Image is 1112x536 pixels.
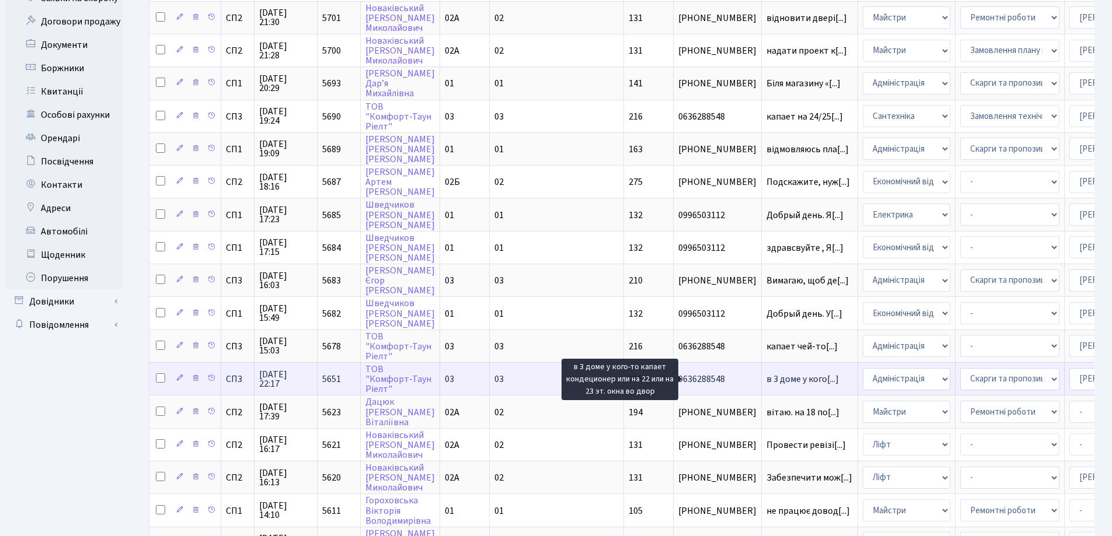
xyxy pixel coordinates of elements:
span: СП1 [226,309,249,318]
span: Провести ревізі[...] [766,439,846,451]
span: [PHONE_NUMBER] [678,506,757,516]
span: 01 [445,143,454,156]
a: Автомобілі [6,220,123,243]
span: 216 [629,110,643,123]
a: ТОВ"Комфорт-ТаунРіелт" [365,330,431,363]
a: Новаківський[PERSON_NAME]Миколайович [365,34,435,67]
span: 5678 [322,340,341,353]
span: 01 [445,307,454,320]
span: СП1 [226,243,249,253]
span: 5700 [322,44,341,57]
span: 5693 [322,77,341,90]
span: СП1 [226,211,249,220]
span: 0636288548 [678,342,757,351]
span: [DATE] 17:39 [259,402,312,421]
a: ТОВ"Комфорт-ТаунРіелт" [365,100,431,133]
span: Добрый день. Я[...] [766,209,843,222]
a: ГороховськаВікторіяВолодимирівна [365,495,431,527]
a: [PERSON_NAME][PERSON_NAME][PERSON_NAME] [365,133,435,166]
span: 01 [494,241,504,254]
a: ТОВ"Комфорт-ТаунРіелт" [365,363,431,395]
span: 01 [494,77,504,90]
span: 03 [445,373,454,386]
span: 01 [494,143,504,156]
span: 105 [629,505,643,517]
span: Забезпечити мож[...] [766,471,852,484]
span: 131 [629,471,643,484]
span: 141 [629,77,643,90]
a: Договори продажу [6,10,123,33]
span: [PHONE_NUMBER] [678,177,757,187]
span: [DATE] 21:28 [259,41,312,60]
span: СП2 [226,46,249,55]
span: капает чей-то[...] [766,340,838,353]
span: 0636288548 [678,374,757,384]
span: 5683 [322,274,341,287]
span: 01 [494,307,504,320]
a: Шведчиков[PERSON_NAME][PERSON_NAME] [365,232,435,264]
span: Вимагаю, щоб де[...] [766,274,849,287]
span: 0636288548 [678,112,757,121]
span: 5651 [322,373,341,386]
span: 03 [445,110,454,123]
span: в 3 доме у кого[...] [766,373,839,386]
a: Новаківський[PERSON_NAME]Миколайович [365,429,435,461]
span: 131 [629,439,643,451]
span: 5684 [322,241,341,254]
span: [DATE] 19:24 [259,107,312,125]
span: СП3 [226,342,249,351]
span: 03 [494,340,504,353]
a: Дацюк[PERSON_NAME]Віталіївна [365,396,435,429]
span: вітаю. на 18 по[...] [766,406,839,419]
span: 02А [445,12,459,24]
span: [DATE] 15:03 [259,337,312,355]
span: 03 [494,274,504,287]
span: 01 [494,505,504,517]
span: СП1 [226,506,249,516]
span: 216 [629,340,643,353]
a: Шведчиков[PERSON_NAME][PERSON_NAME] [365,297,435,330]
span: СП3 [226,374,249,384]
span: 194 [629,406,643,419]
span: СП1 [226,145,249,154]
a: Новаківський[PERSON_NAME]Миколайович [365,2,435,34]
span: 03 [494,110,504,123]
span: 210 [629,274,643,287]
span: відмовляюсь пла[...] [766,143,849,156]
span: [PHONE_NUMBER] [678,13,757,23]
span: 5690 [322,110,341,123]
span: 132 [629,241,643,254]
span: 01 [445,241,454,254]
span: Добрый день. У[...] [766,307,842,320]
a: Щоденник [6,243,123,267]
span: 02 [494,439,504,451]
span: [PHONE_NUMBER] [678,145,757,154]
span: 01 [445,209,454,222]
span: [DATE] 14:10 [259,501,312,520]
span: 0996503112 [678,309,757,318]
span: 5682 [322,307,341,320]
span: [DATE] 19:09 [259,139,312,158]
a: Боржники [6,57,123,80]
span: [DATE] 16:03 [259,271,312,290]
span: 02А [445,439,459,451]
span: [PHONE_NUMBER] [678,408,757,417]
span: [PHONE_NUMBER] [678,276,757,285]
span: капает на 24/25[...] [766,110,843,123]
span: 02 [494,406,504,419]
span: 0996503112 [678,243,757,253]
span: [DATE] 22:17 [259,370,312,388]
span: 02А [445,406,459,419]
span: надати проект к[...] [766,44,847,57]
span: [DATE] 16:17 [259,435,312,454]
span: 5621 [322,439,341,451]
span: 03 [494,373,504,386]
span: 02 [494,44,504,57]
span: 0996503112 [678,211,757,220]
span: 132 [629,307,643,320]
a: [PERSON_NAME]Дар’яМихайлівна [365,67,435,100]
span: 5611 [322,505,341,517]
a: Повідомлення [6,313,123,337]
span: не працює довод[...] [766,505,850,517]
span: [DATE] 21:30 [259,8,312,27]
